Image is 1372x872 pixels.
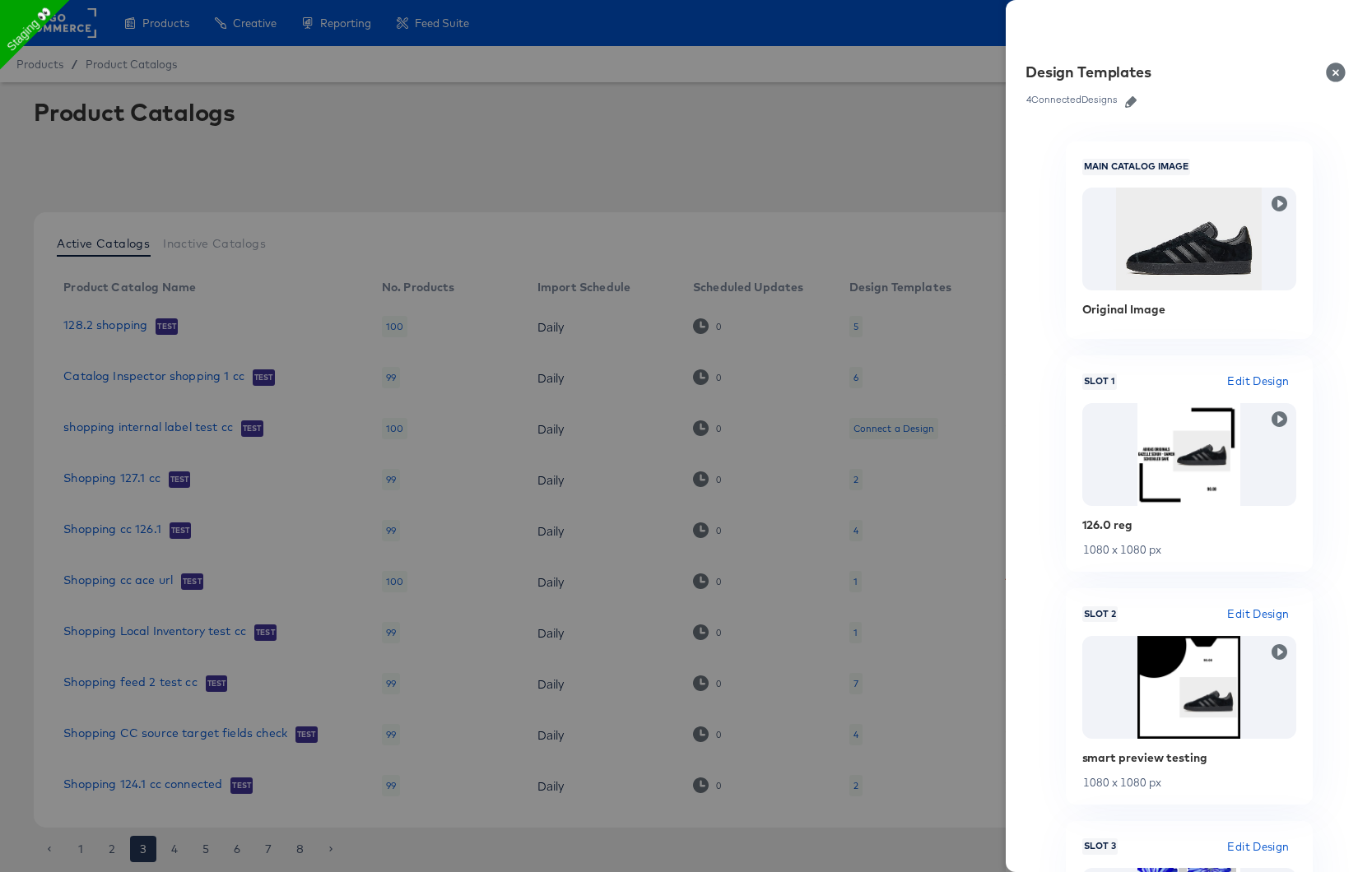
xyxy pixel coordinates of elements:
div: 1080 x 1080 px [1082,777,1296,788]
div: smart preview testing [1082,751,1296,764]
div: Original Image [1082,303,1296,316]
span: Edit Design [1227,605,1289,624]
span: Slot 1 [1082,375,1117,388]
div: 126.0 reg [1082,518,1296,531]
button: Edit Design [1221,837,1295,856]
div: 4 Connected Designs [1026,94,1119,105]
div: 1080 x 1080 px [1082,544,1296,555]
button: Edit Design [1221,605,1295,624]
span: Main Catalog Image [1082,160,1190,174]
span: Edit Design [1227,837,1289,856]
span: Slot 2 [1082,608,1118,621]
button: Close [1316,49,1362,95]
div: Design Templates [1026,63,1151,82]
button: Edit Design [1221,372,1295,391]
span: Edit Design [1227,372,1289,391]
span: Slot 3 [1082,840,1118,853]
